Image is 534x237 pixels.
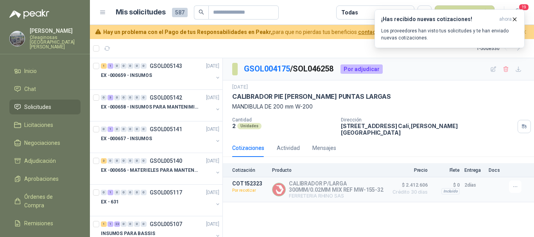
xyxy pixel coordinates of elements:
p: Flete [432,168,460,173]
div: 0 [141,158,147,164]
div: 0 [114,95,120,100]
div: 0 [134,221,140,227]
p: [PERSON_NAME] [30,28,81,34]
a: 0 1 0 0 0 0 0 GSOL005141[DATE] EX -000657 - INSUMOS [101,125,221,150]
h1: Mis solicitudes [116,7,166,18]
div: 0 [101,95,107,100]
a: 0 1 0 0 0 0 0 GSOL005117[DATE] EX - 631 [101,188,221,213]
p: [DATE] [206,189,219,196]
p: FERRETERIA RHINO SAS [289,193,384,199]
p: MANDIBULA DE 200 mm W-200 [232,102,525,111]
div: 0 [114,190,120,195]
p: Cantidad [232,117,335,123]
p: EX -000657 - INSUMOS [101,135,152,143]
div: 0 [114,63,120,69]
p: GSOL005107 [150,221,182,227]
span: Negociaciones [24,139,60,147]
p: Entrega [464,168,484,173]
p: Dirección [341,117,514,123]
span: Chat [24,85,36,93]
p: CALIBRADOR P/LARGA 300MM/0.02MM MIX REF MW-155-32 [289,180,384,193]
a: Licitaciones [9,118,81,132]
p: Docs [489,168,504,173]
div: 1 [101,63,107,69]
div: 0 [114,158,120,164]
a: Remisiones [9,216,81,231]
p: CALIBRADOR PIE [PERSON_NAME] PUNTAS LARGAS [232,93,391,101]
div: 0 [108,158,113,164]
div: Actividad [277,144,300,152]
span: Aprobaciones [24,175,59,183]
div: 0 [127,190,133,195]
p: [DATE] [206,94,219,102]
div: 1 [108,127,113,132]
div: 0 [121,127,127,132]
a: Chat [9,82,81,96]
div: 0 [141,190,147,195]
p: GSOL005143 [150,63,182,69]
a: Adjudicación [9,153,81,168]
p: Oleaginosas [GEOGRAPHIC_DATA][PERSON_NAME] [30,35,81,49]
span: 19 [518,4,529,11]
p: GSOL005142 [150,95,182,100]
span: $ 2.412.606 [389,180,428,190]
h3: ¡Has recibido nuevas cotizaciones! [381,16,496,23]
div: 0 [101,190,107,195]
div: 1 [108,63,113,69]
span: search [199,9,204,15]
a: contacta a un asesor [358,29,412,35]
div: 0 [101,127,107,132]
span: Solicitudes [24,103,51,111]
span: 587 [172,8,188,17]
p: Producto [272,168,384,173]
div: 0 [127,221,133,227]
div: 0 [134,63,140,69]
p: EX -000658 - INSUMOS PARA MANTENIMIENTO MECANICO [101,103,198,111]
img: Company Logo [10,31,25,46]
div: 0 [121,63,127,69]
a: 1 1 0 0 0 0 0 GSOL005143[DATE] EX -000659 - INSUMOS [101,61,221,86]
p: [DATE] [232,84,248,91]
div: 0 [121,95,127,100]
div: 0 [141,95,147,100]
p: EX - 631 [101,198,119,206]
span: Crédito 30 días [389,190,428,194]
p: Cotización [232,168,267,173]
span: para que no pierdas tus beneficios [103,28,412,36]
p: EX -000659 - INSUMOS [101,72,152,79]
a: Solicitudes [9,100,81,114]
div: Unidades [237,123,262,129]
p: [STREET_ADDRESS] Cali , [PERSON_NAME][GEOGRAPHIC_DATA] [341,123,514,136]
div: 22 [114,221,120,227]
a: Aprobaciones [9,171,81,186]
p: GSOL005140 [150,158,182,164]
p: Los proveedores han visto tus solicitudes y te han enviado nuevas cotizaciones. [381,27,518,41]
div: 0 [127,158,133,164]
a: Negociaciones [9,135,81,150]
div: 0 [127,63,133,69]
div: 0 [134,158,140,164]
img: Company Logo [272,183,285,196]
p: [DATE] [206,126,219,133]
span: Órdenes de Compra [24,192,73,210]
span: ahora [499,16,512,23]
div: 0 [134,190,140,195]
div: 0 [127,127,133,132]
p: Precio [389,168,428,173]
a: 0 3 0 0 0 0 0 GSOL005142[DATE] EX -000658 - INSUMOS PARA MANTENIMIENTO MECANICO [101,93,221,118]
div: 0 [127,95,133,100]
p: / SOL046258 [244,63,334,75]
div: 0 [141,127,147,132]
p: GSOL005141 [150,127,182,132]
button: ¡Has recibido nuevas cotizaciones!ahora Los proveedores han visto tus solicitudes y te han enviad... [375,9,525,48]
div: 3 [101,158,107,164]
a: Órdenes de Compra [9,189,81,213]
div: Todas [341,8,358,17]
button: Nueva solicitud [435,5,495,20]
p: 2 [232,123,236,129]
a: GSOL004175 [244,64,290,73]
p: $ 0 [432,180,460,190]
a: Inicio [9,64,81,78]
p: [DATE] [206,62,219,70]
p: EX -000656 - MATERIELES PARA MANTENIMIENTO MECANIC [101,167,198,174]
